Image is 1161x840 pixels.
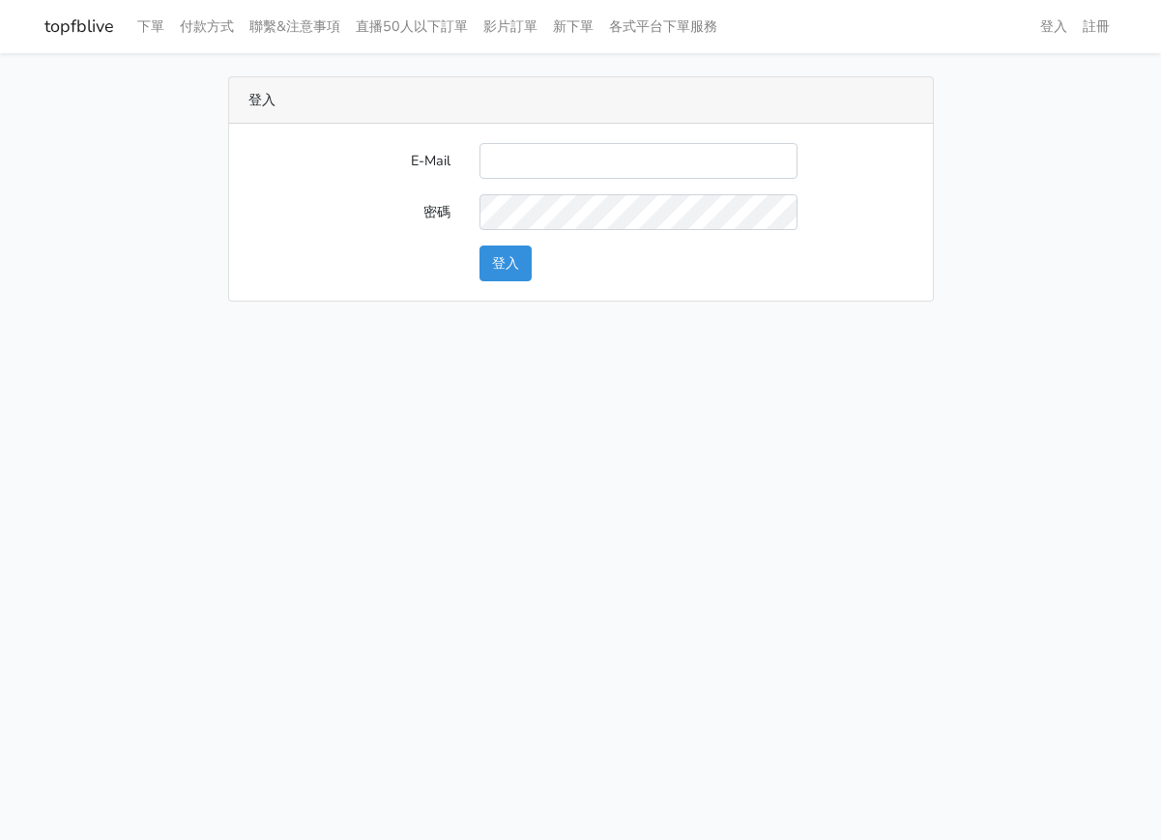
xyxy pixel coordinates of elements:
a: 直播50人以下訂單 [348,8,476,45]
a: 各式平台下單服務 [601,8,725,45]
a: 付款方式 [172,8,242,45]
div: 登入 [229,77,933,124]
button: 登入 [479,246,532,281]
label: E-Mail [234,143,465,179]
a: 影片訂單 [476,8,545,45]
a: topfblive [44,8,114,45]
a: 聯繫&注意事項 [242,8,348,45]
a: 登入 [1032,8,1075,45]
a: 下單 [130,8,172,45]
label: 密碼 [234,194,465,230]
a: 新下單 [545,8,601,45]
a: 註冊 [1075,8,1117,45]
